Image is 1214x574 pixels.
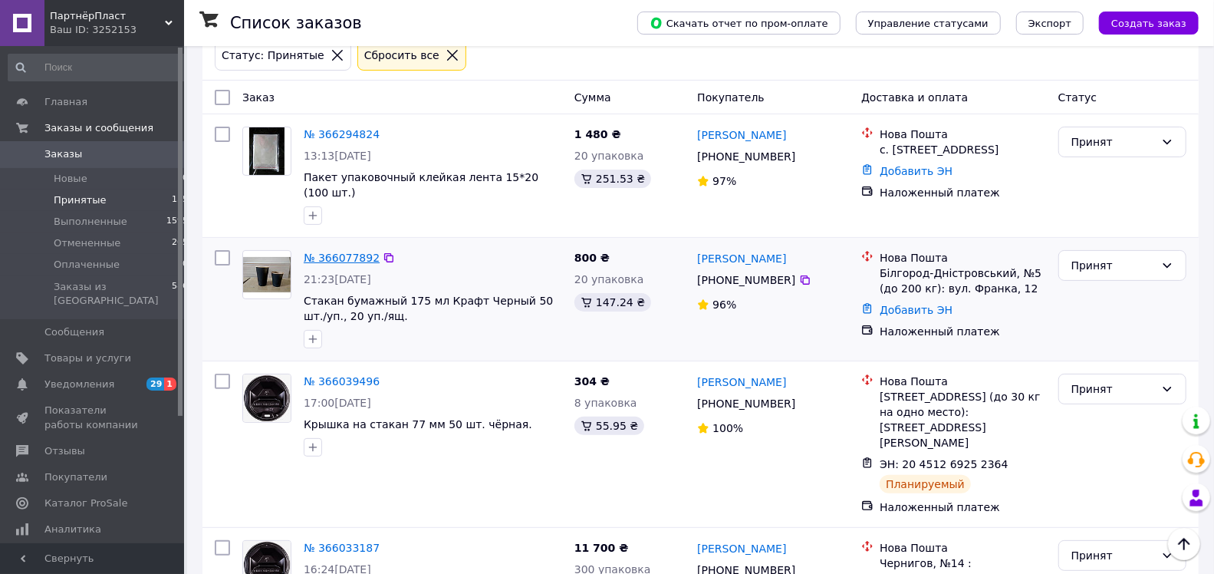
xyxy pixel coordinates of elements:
span: Каталог ProSale [44,496,127,510]
button: Наверх [1168,528,1200,560]
span: 800 ₴ [574,252,610,264]
span: 97% [712,175,736,187]
h1: Список заказов [230,14,362,32]
div: [PHONE_NUMBER] [694,393,798,414]
div: Наложенный платеж [880,324,1046,339]
div: Нова Пошта [880,540,1046,556]
span: Товары и услуги [44,351,131,365]
div: Статус: Принятые [219,47,327,64]
button: Создать заказ [1099,12,1199,35]
a: [PERSON_NAME] [697,251,786,266]
span: 96% [712,299,736,311]
span: 21:23[DATE] [304,273,371,285]
div: Планируемый [880,475,971,493]
span: Заказы [44,147,82,161]
input: Поиск [8,54,189,81]
a: Фото товару [242,250,291,299]
span: 13:13[DATE] [304,150,371,162]
button: Скачать отчет по пром-оплате [637,12,841,35]
a: Стакан бумажный 175 мл Крафт Черный 50 шт./уп., 20 уп./ящ. [304,295,553,322]
button: Экспорт [1016,12,1084,35]
span: 1595 [166,215,188,229]
span: Отзывы [44,444,85,458]
div: Ваш ID: 3252153 [50,23,184,37]
a: Крышка на стакан 77 мм 50 шт. чёрная. [304,418,532,430]
span: 304 ₴ [574,375,610,388]
a: № 366033187 [304,542,380,554]
img: Фото товару [243,374,291,422]
div: с. [STREET_ADDRESS] [880,142,1046,157]
span: 205 [172,236,188,250]
div: Сбросить все [361,47,443,64]
span: Новые [54,172,87,186]
span: Уведомления [44,378,114,391]
span: Оплаченные [54,258,120,272]
div: Білгород-Дністровський, №5 (до 200 кг): вул. Франка, 12 [880,266,1046,296]
a: Фото товару [242,127,291,176]
span: Заказ [242,91,275,104]
div: [PHONE_NUMBER] [694,269,798,291]
span: ЭН: 20 4512 6925 2364 [880,458,1008,470]
span: Показатели работы компании [44,404,142,431]
span: 0 [183,258,188,272]
a: № 366294824 [304,128,380,140]
span: Отмененные [54,236,120,250]
div: 147.24 ₴ [574,293,651,312]
span: 1 480 ₴ [574,128,621,140]
div: 55.95 ₴ [574,417,644,435]
a: Фото товару [242,374,291,423]
span: 0 [183,172,188,186]
span: Сумма [574,91,611,104]
span: Аналитика [44,523,101,536]
span: 17:00[DATE] [304,397,371,409]
a: [PERSON_NAME] [697,541,786,556]
span: Главная [44,95,87,109]
div: Наложенный платеж [880,185,1046,200]
span: Создать заказ [1111,18,1186,29]
span: 1 [164,378,176,391]
span: Заказы и сообщения [44,121,153,135]
a: Добавить ЭН [880,304,952,316]
span: Статус [1058,91,1097,104]
span: 100% [712,422,743,434]
a: [PERSON_NAME] [697,374,786,390]
span: 11 700 ₴ [574,542,629,554]
div: [PHONE_NUMBER] [694,146,798,167]
span: Скачать отчет по пром-оплате [650,16,828,30]
div: Нова Пошта [880,250,1046,266]
span: 29 [146,378,164,391]
div: Нова Пошта [880,127,1046,142]
span: Принятые [54,193,107,207]
a: № 366077892 [304,252,380,264]
span: 586 [172,280,188,308]
div: [STREET_ADDRESS] (до 30 кг на одно место): [STREET_ADDRESS][PERSON_NAME] [880,389,1046,450]
button: Управление статусами [856,12,1001,35]
span: Выполненные [54,215,127,229]
span: Экспорт [1028,18,1071,29]
a: № 366039496 [304,375,380,388]
a: Создать заказ [1084,16,1199,28]
div: Принят [1071,134,1155,150]
a: [PERSON_NAME] [697,127,786,143]
img: Фото товару [249,127,285,175]
div: 251.53 ₴ [574,170,651,188]
img: Фото товару [243,257,291,292]
div: Принят [1071,257,1155,274]
div: Наложенный платеж [880,500,1046,515]
span: 20 упаковка [574,273,644,285]
a: Пакет упаковочный клейкая лента 15*20 (100 шт.) [304,171,538,199]
span: Управление статусами [868,18,989,29]
span: 8 упаковка [574,397,637,409]
span: Покупатели [44,470,107,484]
span: Сообщения [44,325,104,339]
a: Добавить ЭН [880,165,952,177]
span: 20 упаковка [574,150,644,162]
div: Принят [1071,547,1155,564]
span: 135 [172,193,188,207]
div: Нова Пошта [880,374,1046,389]
span: Заказы из [GEOGRAPHIC_DATA] [54,280,172,308]
span: Доставка и оплата [861,91,968,104]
